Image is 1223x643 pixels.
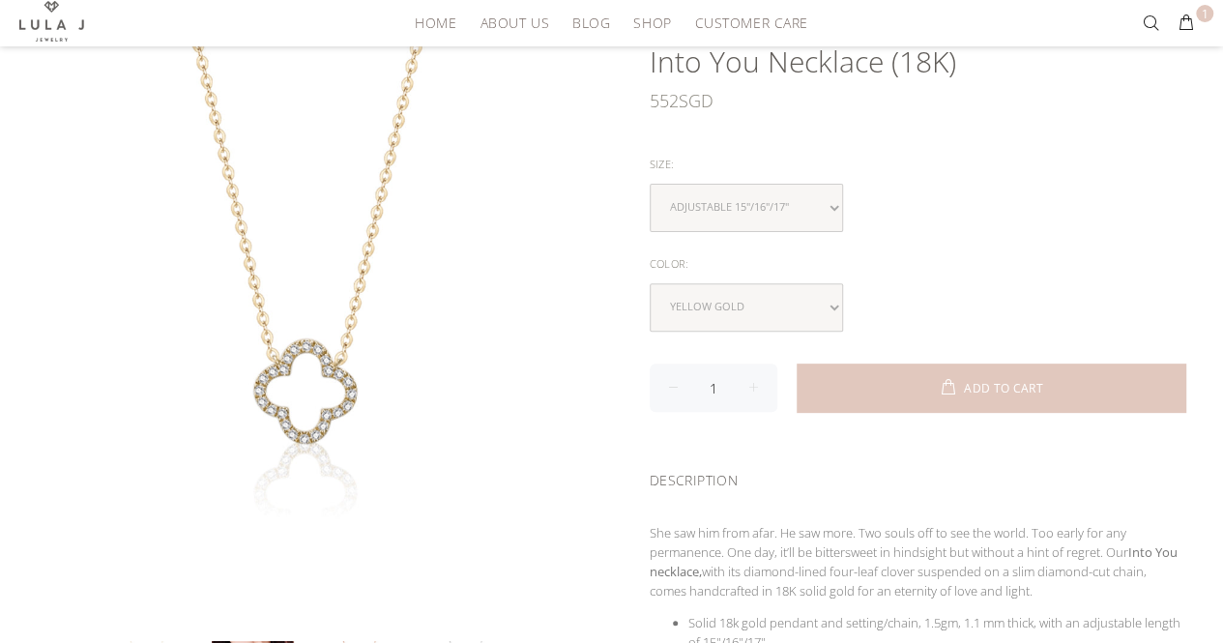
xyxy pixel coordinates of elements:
[561,8,622,38] a: Blog
[650,447,1186,508] div: DESCRIPTION
[622,8,683,38] a: Shop
[403,8,468,38] a: HOME
[650,251,1186,277] div: Color:
[650,43,1186,81] h1: Into You necklace (18K)
[694,15,807,30] span: Customer Care
[683,8,807,38] a: Customer Care
[1169,8,1204,39] button: 1
[650,152,1186,177] div: Size:
[415,15,456,30] span: HOME
[797,364,1186,412] button: ADD TO CART
[964,383,1043,395] span: ADD TO CART
[650,81,679,120] span: 552
[480,15,548,30] span: About Us
[650,523,1186,600] p: She saw him from afar. He saw more. Two souls off to see the world. Too early for any permanence....
[468,8,560,38] a: About Us
[633,15,671,30] span: Shop
[572,15,610,30] span: Blog
[650,81,1186,120] div: SGD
